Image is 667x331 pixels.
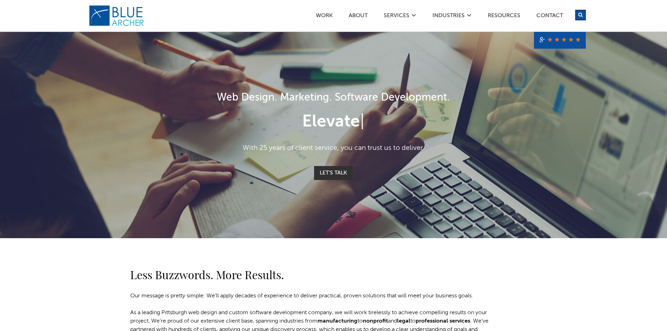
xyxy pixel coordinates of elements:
a: Resources [487,13,521,20]
a: Work [315,13,333,20]
a: legal [397,318,410,324]
a: Industries [432,13,465,20]
h2: Less Buzzwords. More Results. [130,266,494,283]
a: ABOUT [348,13,368,20]
a: professional services [416,318,470,324]
a: SERVICES [383,13,410,20]
span: | [360,113,364,130]
p: Our message is pretty simple: We’ll apply decades of experience to deliver practical, proven solu... [130,292,494,300]
p: With 25 years of client service, you can trust us to deliver. [131,143,537,153]
span: Elevate [302,113,360,130]
a: Let's Talk [314,166,353,180]
a: manufacturing [318,318,357,324]
a: nonprofit [363,318,388,324]
a: Contact [536,13,563,20]
h1: Web Design. Marketing. Software Development. [131,90,537,106]
img: Blue Archer Logo [89,5,145,27]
